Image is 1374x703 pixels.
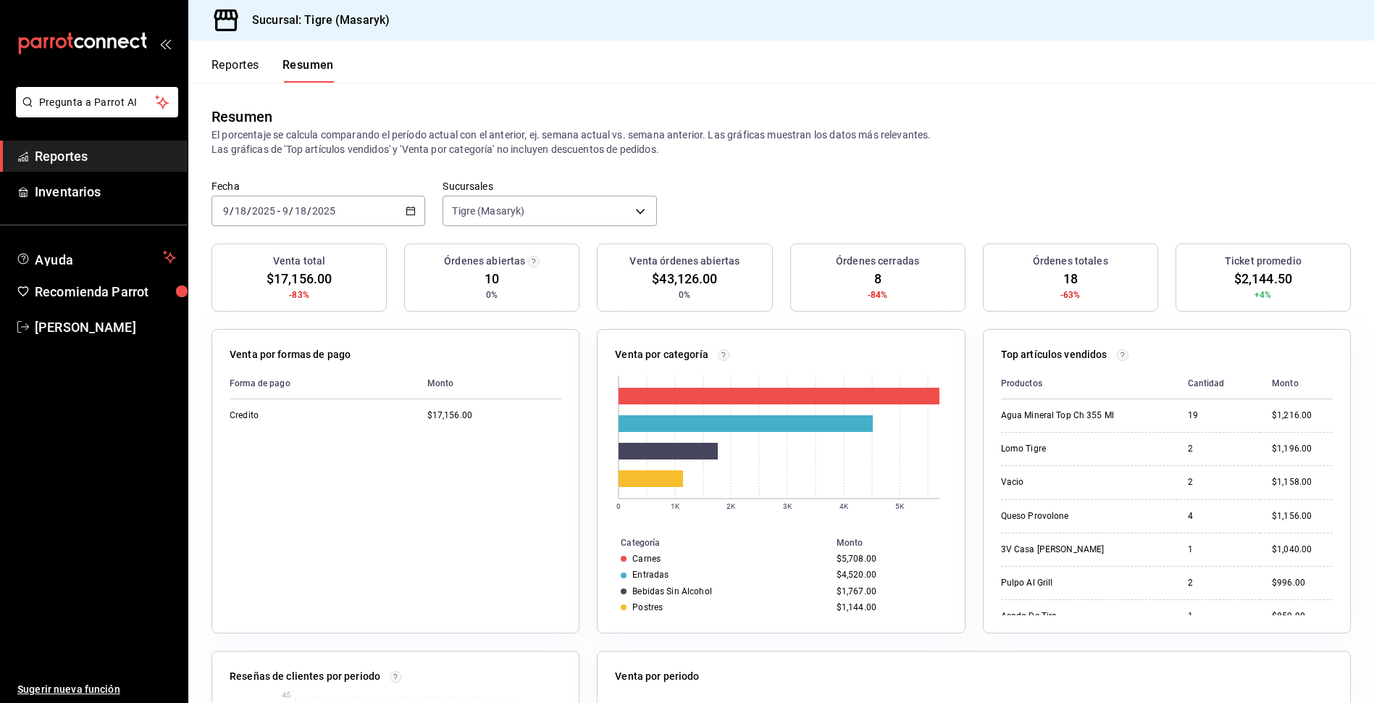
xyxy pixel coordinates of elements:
[1001,476,1146,488] div: Vacio
[783,502,792,510] text: 3K
[895,502,905,510] text: 5K
[16,87,178,117] button: Pregunta a Parrot AI
[831,535,965,551] th: Monto
[632,570,669,580] div: Entradas
[837,586,942,596] div: $1,767.00
[1188,409,1249,422] div: 19
[1260,368,1333,399] th: Monto
[726,502,736,510] text: 2K
[222,205,230,217] input: --
[615,669,699,684] p: Venta por periodo
[1188,476,1249,488] div: 2
[1001,544,1146,556] div: 3V Casa [PERSON_NAME]
[230,368,416,399] th: Forma de pago
[1272,443,1333,455] div: $1,196.00
[452,204,524,218] span: Tigre (Masaryk)
[311,205,336,217] input: ----
[416,368,562,399] th: Monto
[837,570,942,580] div: $4,520.00
[230,205,234,217] span: /
[629,254,740,269] h3: Venta órdenes abiertas
[39,95,156,110] span: Pregunta a Parrot AI
[307,205,311,217] span: /
[1272,510,1333,523] div: $1,156.00
[282,205,289,217] input: --
[289,205,293,217] span: /
[1272,544,1333,556] div: $1,040.00
[1272,409,1333,422] div: $1,216.00
[837,602,942,612] div: $1,144.00
[1254,288,1271,301] span: +4%
[1001,443,1146,455] div: Lomo Tigre
[211,58,334,83] div: navigation tabs
[1060,288,1081,301] span: -63%
[598,535,830,551] th: Categoría
[427,409,562,422] div: $17,156.00
[159,38,171,49] button: open_drawer_menu
[277,205,280,217] span: -
[679,288,690,301] span: 0%
[240,12,390,29] h3: Sucursal: Tigre (Masaryk)
[17,682,176,697] span: Sugerir nueva función
[267,269,332,288] span: $17,156.00
[294,205,307,217] input: --
[211,181,425,191] label: Fecha
[289,288,309,301] span: -83%
[616,502,621,510] text: 0
[234,205,247,217] input: --
[230,409,374,422] div: Credito
[444,254,525,269] h3: Órdenes abiertas
[485,269,499,288] span: 10
[839,502,849,510] text: 4K
[1001,368,1176,399] th: Productos
[1063,269,1078,288] span: 18
[486,288,498,301] span: 0%
[1188,610,1249,623] div: 1
[1033,254,1108,269] h3: Órdenes totales
[1225,254,1302,269] h3: Ticket promedio
[282,58,334,83] button: Resumen
[671,502,680,510] text: 1K
[1001,610,1146,623] div: Asado De Tira
[1001,510,1146,523] div: Queso Provolone
[273,254,325,269] h3: Venta total
[836,254,919,269] h3: Órdenes cerradas
[632,602,663,612] div: Postres
[1188,544,1249,556] div: 1
[35,317,176,337] span: [PERSON_NAME]
[1001,577,1146,589] div: Pulpo Al Grill
[1188,510,1249,523] div: 4
[652,269,717,288] span: $43,126.00
[632,554,661,564] div: Carnes
[615,347,708,362] p: Venta por categoría
[1272,610,1333,623] div: $859.00
[10,105,178,120] a: Pregunta a Parrot AI
[211,106,272,128] div: Resumen
[1234,269,1292,288] span: $2,144.50
[230,347,351,362] p: Venta por formas de pago
[211,128,1351,157] p: El porcentaje se calcula comparando el período actual con el anterior, ej. semana actual vs. sema...
[35,146,176,166] span: Reportes
[247,205,251,217] span: /
[443,181,656,191] label: Sucursales
[251,205,276,217] input: ----
[837,554,942,564] div: $5,708.00
[211,58,259,83] button: Reportes
[868,288,888,301] span: -84%
[874,269,881,288] span: 8
[35,182,176,201] span: Inventarios
[1001,409,1146,422] div: Agua Mineral Top Ch 355 Ml
[1272,476,1333,488] div: $1,158.00
[35,249,157,266] span: Ayuda
[1188,577,1249,589] div: 2
[35,282,176,301] span: Recomienda Parrot
[230,669,380,684] p: Reseñas de clientes por periodo
[1001,347,1107,362] p: Top artículos vendidos
[1176,368,1261,399] th: Cantidad
[1188,443,1249,455] div: 2
[1272,577,1333,589] div: $996.00
[632,586,711,596] div: Bebidas Sin Alcohol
